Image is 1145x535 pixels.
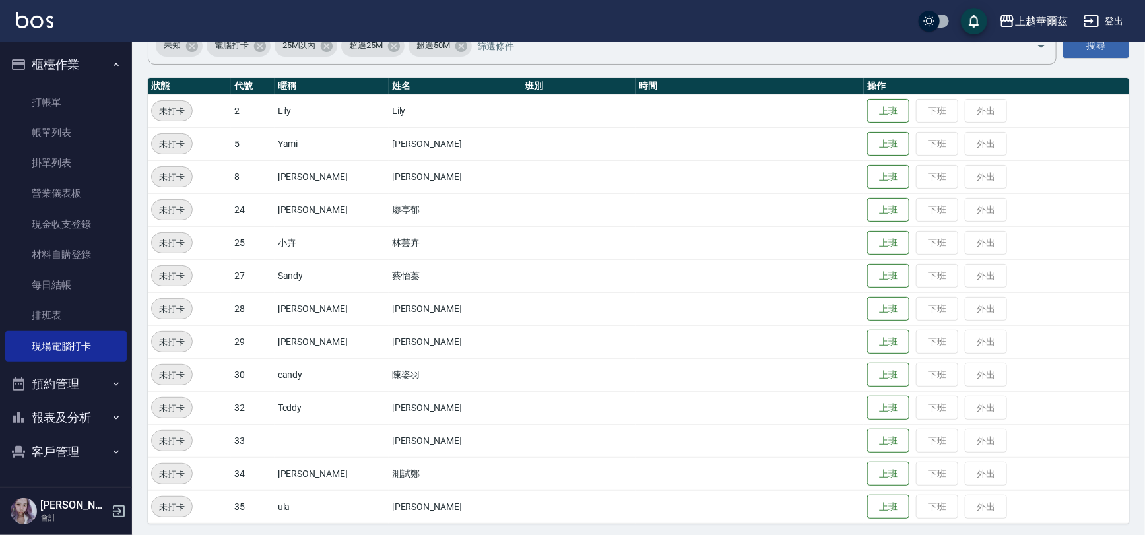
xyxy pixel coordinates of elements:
button: 上班 [867,165,909,189]
a: 打帳單 [5,87,127,117]
button: 報表及分析 [5,400,127,435]
button: 上班 [867,396,909,420]
td: [PERSON_NAME] [389,127,521,160]
td: ula [275,490,389,523]
div: 上越華爾茲 [1015,13,1068,30]
th: 代號 [231,78,275,95]
td: 33 [231,424,275,457]
th: 操作 [864,78,1129,95]
button: 預約管理 [5,367,127,401]
td: [PERSON_NAME] [389,490,521,523]
div: 電腦打卡 [207,36,271,57]
td: 林芸卉 [389,226,521,259]
td: 34 [231,457,275,490]
span: 未打卡 [152,467,192,481]
span: 25M以內 [275,39,324,52]
span: 未打卡 [152,203,192,217]
td: 32 [231,391,275,424]
td: Teddy [275,391,389,424]
td: [PERSON_NAME] [389,424,521,457]
button: 上班 [867,99,909,123]
td: 29 [231,325,275,358]
td: [PERSON_NAME] [389,160,521,193]
td: 蔡怡蓁 [389,259,521,292]
span: 未打卡 [152,434,192,448]
input: 篩選條件 [474,34,1014,57]
th: 時間 [636,78,864,95]
td: [PERSON_NAME] [275,292,389,325]
td: [PERSON_NAME] [275,325,389,358]
td: [PERSON_NAME] [389,292,521,325]
td: [PERSON_NAME] [275,193,389,226]
a: 營業儀表板 [5,178,127,208]
button: 櫃檯作業 [5,47,127,82]
a: 排班表 [5,300,127,330]
span: 未打卡 [152,137,192,151]
td: 8 [231,160,275,193]
button: save [961,8,987,34]
td: 測試鄭 [389,457,521,490]
button: 上班 [867,429,909,453]
img: Person [11,498,37,524]
td: 35 [231,490,275,523]
span: 未打卡 [152,236,192,250]
span: 超過25M [341,39,391,52]
button: 上班 [867,264,909,288]
div: 25M以內 [275,36,338,57]
span: 電腦打卡 [207,39,257,52]
td: 24 [231,193,275,226]
td: Lily [389,94,521,127]
img: Logo [16,12,53,28]
th: 暱稱 [275,78,389,95]
td: 陳姿羽 [389,358,521,391]
td: Yami [275,127,389,160]
span: 超過50M [409,39,458,52]
span: 未打卡 [152,104,192,118]
p: 會計 [40,512,108,524]
a: 帳單列表 [5,117,127,148]
h5: [PERSON_NAME] [40,499,108,512]
button: 上班 [867,330,909,354]
td: Lily [275,94,389,127]
button: 登出 [1078,9,1129,34]
a: 材料自購登錄 [5,239,127,270]
td: [PERSON_NAME] [389,391,521,424]
div: 超過25M [341,36,405,57]
td: [PERSON_NAME] [275,160,389,193]
span: 未打卡 [152,170,192,184]
div: 未知 [156,36,203,57]
td: [PERSON_NAME] [275,457,389,490]
td: 25 [231,226,275,259]
button: 上班 [867,363,909,387]
th: 班別 [521,78,636,95]
span: 未打卡 [152,500,192,514]
button: 上班 [867,231,909,255]
button: 上越華爾茲 [994,8,1073,35]
th: 姓名 [389,78,521,95]
button: 客戶管理 [5,435,127,469]
button: 上班 [867,297,909,321]
button: Open [1031,36,1052,57]
td: 30 [231,358,275,391]
span: 未打卡 [152,401,192,415]
td: 5 [231,127,275,160]
td: 28 [231,292,275,325]
span: 未打卡 [152,335,192,349]
div: 超過50M [409,36,472,57]
span: 未打卡 [152,269,192,283]
button: 上班 [867,198,909,222]
a: 現場電腦打卡 [5,331,127,362]
a: 掛單列表 [5,148,127,178]
button: 上班 [867,462,909,486]
td: 小卉 [275,226,389,259]
span: 未打卡 [152,302,192,316]
button: 上班 [867,132,909,156]
td: 2 [231,94,275,127]
td: [PERSON_NAME] [389,325,521,358]
td: candy [275,358,389,391]
td: 27 [231,259,275,292]
td: Sandy [275,259,389,292]
span: 未打卡 [152,368,192,382]
th: 狀態 [148,78,231,95]
button: 上班 [867,495,909,519]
